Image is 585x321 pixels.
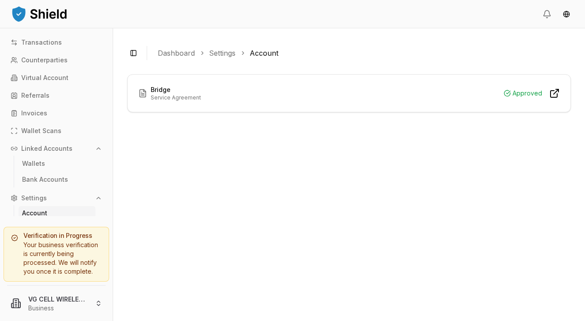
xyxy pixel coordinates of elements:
a: Account [19,206,95,220]
a: Counterparties [7,53,106,67]
p: Service Agreement [151,94,201,101]
a: Settings [209,48,236,58]
p: VG CELL WIRELESS LLC [28,294,88,304]
p: Transactions [21,39,62,46]
p: Settings [21,195,47,201]
p: Invoices [21,110,47,116]
h5: Verification in Progress [11,233,102,239]
div: Your business verification is currently being processed. We will notify you once it is complete. [11,241,102,276]
a: Wallet Scans [7,124,106,138]
p: Referrals [21,92,49,99]
button: Settings [7,191,106,205]
p: Counterparties [21,57,68,63]
p: Business [28,304,88,313]
p: Virtual Account [21,75,68,81]
a: Dashboard [158,48,195,58]
a: Invoices [7,106,106,120]
a: Verification in ProgressYour business verification is currently being processed. We will notify y... [4,227,109,282]
a: Wallets [19,157,95,171]
p: Account [22,210,47,216]
h3: Bridge [151,85,201,94]
img: ShieldPay Logo [11,5,68,23]
p: Wallets [22,160,45,167]
a: Account [250,48,278,58]
div: Approved [504,88,542,99]
p: Wallet Scans [21,128,61,134]
button: VG CELL WIRELESS LLCBusiness [4,289,109,317]
a: Bank Accounts [19,172,95,187]
p: Linked Accounts [21,145,72,152]
nav: breadcrumb [158,48,564,58]
p: Bank Accounts [22,176,68,183]
a: Referrals [7,88,106,103]
button: Linked Accounts [7,141,106,156]
a: Transactions [7,35,106,50]
a: Virtual Account [7,71,106,85]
